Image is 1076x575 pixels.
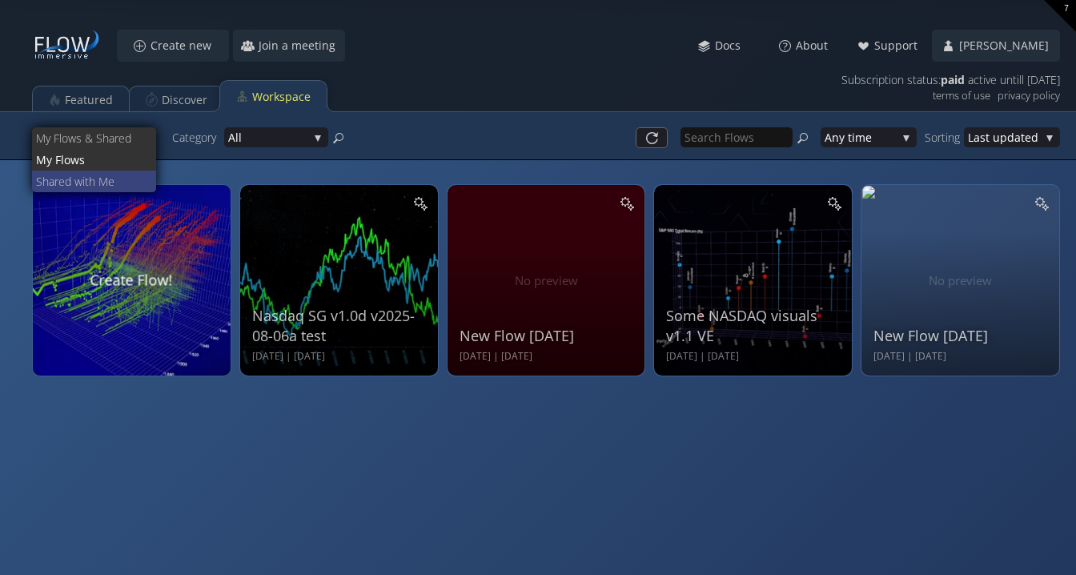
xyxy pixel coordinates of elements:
[460,326,637,346] div: New Flow [DATE]
[76,127,144,149] span: s & Shared
[172,127,224,147] div: Category
[36,171,58,192] span: Shar
[873,350,1051,364] div: [DATE] | [DATE]
[36,149,70,171] span: My Flo
[925,127,964,147] div: Sorting
[70,149,144,171] span: ws
[258,38,345,54] span: Join a meeting
[968,127,980,147] span: La
[252,350,430,364] div: [DATE] | [DATE]
[873,326,1051,346] div: New Flow [DATE]
[252,306,430,346] div: Nasdaq SG v1.0d v2025-08-06a test
[825,127,855,147] span: Any ti
[958,38,1058,54] span: [PERSON_NAME]
[36,127,76,149] span: My Flow
[980,127,1040,147] span: st updated
[873,38,927,54] span: Support
[998,86,1060,106] a: privacy policy
[666,306,844,346] div: Some NASDAQ visuals v1.1 VE
[855,127,897,147] span: me
[795,38,837,54] span: About
[666,350,844,364] div: [DATE] | [DATE]
[228,127,308,147] span: All
[714,38,750,54] span: Docs
[65,85,113,115] div: Featured
[933,86,990,106] a: terms of use
[252,82,311,112] div: Workspace
[681,127,793,147] input: Search Flows
[150,38,221,54] span: Create new
[460,350,637,364] div: [DATE] | [DATE]
[58,171,144,192] span: ed with Me
[162,85,207,115] div: Discover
